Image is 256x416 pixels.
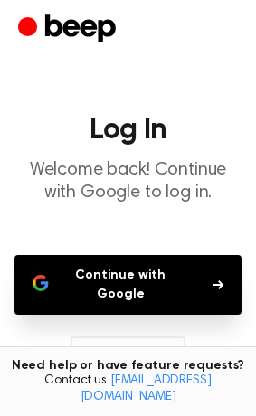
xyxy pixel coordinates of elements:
button: Continue with Google [14,255,242,315]
h1: Log In [14,116,242,145]
p: Welcome back! Continue with Google to log in. [14,159,242,204]
a: [EMAIL_ADDRESS][DOMAIN_NAME] [81,374,212,403]
span: Contact us [11,373,245,405]
a: Beep [18,12,120,47]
